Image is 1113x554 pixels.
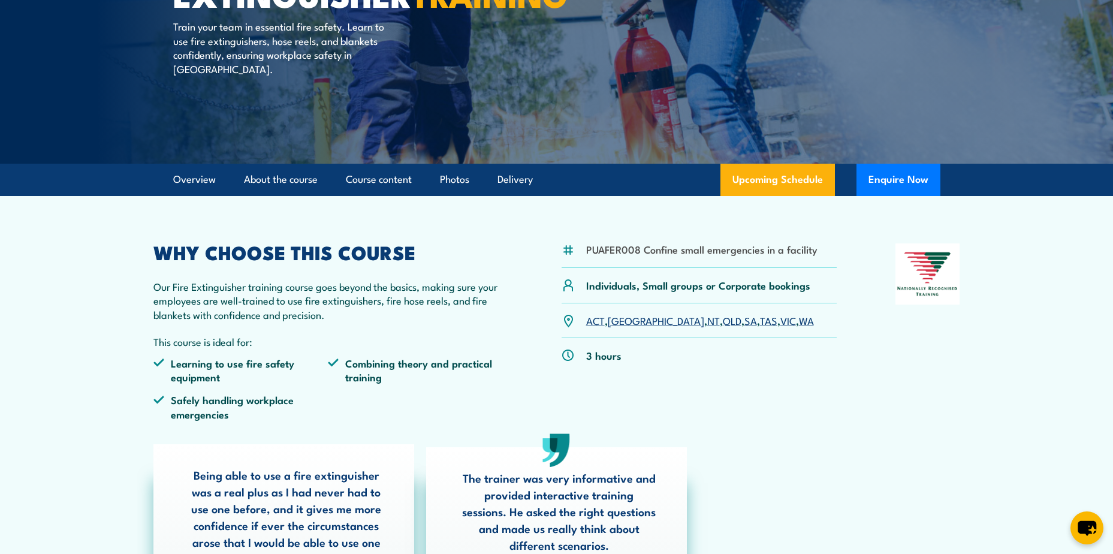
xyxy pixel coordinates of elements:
[328,356,503,384] li: Combining theory and practical training
[780,313,796,327] a: VIC
[723,313,741,327] a: QLD
[462,469,657,553] p: The trainer was very informative and provided interactive training sessions. He asked the right q...
[586,314,814,327] p: , , , , , , ,
[799,313,814,327] a: WA
[707,313,720,327] a: NT
[744,313,757,327] a: SA
[173,164,216,195] a: Overview
[153,393,328,421] li: Safely handling workplace emergencies
[440,164,469,195] a: Photos
[153,243,503,260] h2: WHY CHOOSE THIS COURSE
[586,242,818,256] li: PUAFER008 Confine small emergencies in a facility
[1070,511,1103,544] button: chat-button
[586,278,810,292] p: Individuals, Small groups or Corporate bookings
[760,313,777,327] a: TAS
[586,348,622,362] p: 3 hours
[895,243,960,305] img: Nationally Recognised Training logo.
[856,164,940,196] button: Enquire Now
[173,19,392,76] p: Train your team in essential fire safety. Learn to use fire extinguishers, hose reels, and blanke...
[153,356,328,384] li: Learning to use fire safety equipment
[608,313,704,327] a: [GEOGRAPHIC_DATA]
[244,164,318,195] a: About the course
[346,164,412,195] a: Course content
[497,164,533,195] a: Delivery
[586,313,605,327] a: ACT
[720,164,835,196] a: Upcoming Schedule
[153,335,503,348] p: This course is ideal for:
[153,279,503,321] p: Our Fire Extinguisher training course goes beyond the basics, making sure your employees are well...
